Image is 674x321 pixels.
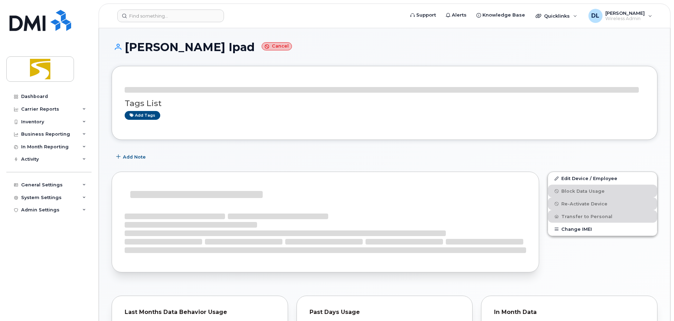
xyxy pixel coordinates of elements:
[125,111,160,120] a: Add tags
[548,197,657,210] button: Re-Activate Device
[548,185,657,197] button: Block Data Usage
[548,172,657,185] a: Edit Device / Employee
[125,99,644,108] h3: Tags List
[262,42,292,50] small: Cancel
[112,150,152,163] button: Add Note
[494,309,644,316] div: In Month Data
[548,223,657,235] button: Change IMEI
[548,210,657,223] button: Transfer to Personal
[561,201,607,206] span: Re-Activate Device
[310,309,460,316] div: Past Days Usage
[125,309,275,316] div: Last Months Data Behavior Usage
[123,154,146,160] span: Add Note
[112,41,657,53] h1: [PERSON_NAME] Ipad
